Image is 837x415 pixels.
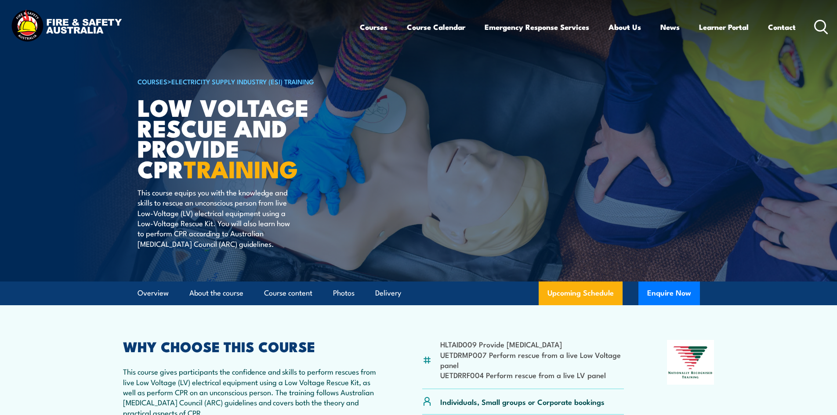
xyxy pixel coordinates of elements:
p: This course equips you with the knowledge and skills to rescue an unconscious person from live Lo... [138,187,298,249]
a: Photos [333,281,355,305]
li: UETDRRF004 Perform rescue from a live LV panel [440,370,624,380]
button: Enquire Now [638,281,700,305]
li: UETDRMP007 Perform rescue from a live Low Voltage panel [440,350,624,370]
a: About the course [189,281,243,305]
p: Individuals, Small groups or Corporate bookings [440,397,605,407]
a: News [660,15,680,39]
h2: WHY CHOOSE THIS COURSE [123,340,380,352]
a: Emergency Response Services [485,15,589,39]
h1: Low Voltage Rescue and Provide CPR [138,97,355,179]
a: Contact [768,15,796,39]
img: Nationally Recognised Training logo. [667,340,714,385]
a: COURSES [138,76,167,86]
a: Course content [264,281,312,305]
a: Delivery [375,281,401,305]
li: HLTAID009 Provide [MEDICAL_DATA] [440,339,624,349]
a: Courses [360,15,388,39]
a: Overview [138,281,169,305]
strong: TRAINING [184,150,298,186]
a: Electricity Supply Industry (ESI) Training [171,76,314,86]
a: About Us [609,15,641,39]
h6: > [138,76,355,87]
a: Upcoming Schedule [539,281,623,305]
a: Learner Portal [699,15,749,39]
a: Course Calendar [407,15,465,39]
